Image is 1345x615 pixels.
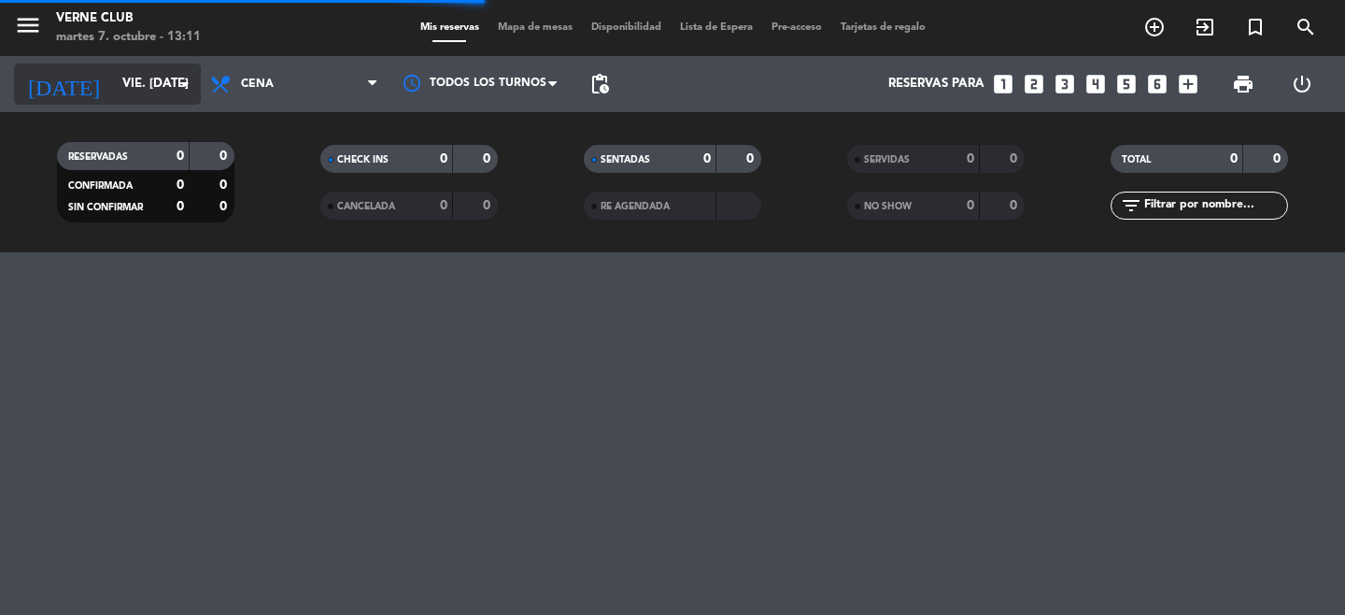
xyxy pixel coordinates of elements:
[174,73,196,95] i: arrow_drop_down
[671,22,762,33] span: Lista de Espera
[1143,16,1166,38] i: add_circle_outline
[68,203,143,212] span: SIN CONFIRMAR
[888,77,984,92] span: Reservas para
[483,199,494,212] strong: 0
[56,28,201,47] div: martes 7. octubre - 13:11
[14,64,113,105] i: [DATE]
[1142,195,1287,216] input: Filtrar por nombre...
[967,152,974,165] strong: 0
[1145,72,1169,96] i: looks_6
[68,152,128,162] span: RESERVADAS
[601,202,670,211] span: RE AGENDADA
[1230,152,1238,165] strong: 0
[1022,72,1046,96] i: looks_two
[411,22,488,33] span: Mis reservas
[219,179,231,192] strong: 0
[1010,199,1021,212] strong: 0
[488,22,582,33] span: Mapa de mesas
[1122,155,1151,164] span: TOTAL
[177,150,184,163] strong: 0
[440,199,447,212] strong: 0
[177,179,184,192] strong: 0
[177,200,184,213] strong: 0
[14,11,42,46] button: menu
[1244,16,1267,38] i: turned_in_not
[241,78,274,91] span: Cena
[483,152,494,165] strong: 0
[1295,16,1317,38] i: search
[1176,72,1200,96] i: add_box
[746,152,757,165] strong: 0
[864,202,912,211] span: NO SHOW
[337,202,395,211] span: CANCELADA
[1083,72,1108,96] i: looks_4
[991,72,1015,96] i: looks_one
[219,150,231,163] strong: 0
[56,9,201,28] div: Verne club
[1114,72,1139,96] i: looks_5
[68,181,133,191] span: CONFIRMADA
[1291,73,1313,95] i: power_settings_new
[1010,152,1021,165] strong: 0
[1272,56,1331,112] div: LOG OUT
[703,152,711,165] strong: 0
[864,155,910,164] span: SERVIDAS
[219,200,231,213] strong: 0
[1120,194,1142,217] i: filter_list
[582,22,671,33] span: Disponibilidad
[762,22,831,33] span: Pre-acceso
[1053,72,1077,96] i: looks_3
[601,155,650,164] span: SENTADAS
[1194,16,1216,38] i: exit_to_app
[440,152,447,165] strong: 0
[588,73,611,95] span: pending_actions
[337,155,389,164] span: CHECK INS
[1273,152,1284,165] strong: 0
[967,199,974,212] strong: 0
[14,11,42,39] i: menu
[831,22,935,33] span: Tarjetas de regalo
[1232,73,1254,95] span: print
